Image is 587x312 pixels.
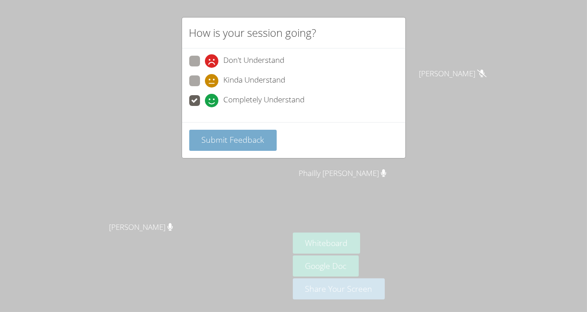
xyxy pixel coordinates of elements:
[189,130,277,151] button: Submit Feedback
[224,54,285,68] span: Don't Understand
[201,134,264,145] span: Submit Feedback
[189,25,317,41] h2: How is your session going?
[224,94,305,107] span: Completely Understand
[224,74,286,88] span: Kinda Understand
